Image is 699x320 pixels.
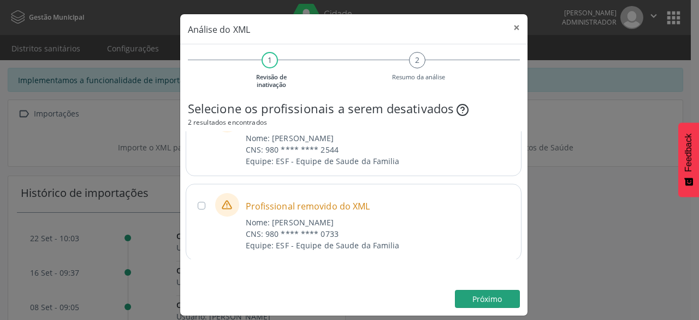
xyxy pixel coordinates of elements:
div: Nome: [PERSON_NAME] [246,132,512,144]
button: Feedback - Mostrar pesquisa [678,123,699,197]
small: Revisão de inativação [256,73,287,89]
div: Selecione os profissionais a serem desativados [188,100,520,118]
span: Profissional removido do XML [246,200,512,213]
div: Equipe: ESF - Equipe de Saude da Familia [246,240,512,251]
span: 1 [268,54,272,66]
div: Equipe: ESF - Equipe de Saude da Familia [246,155,512,167]
small: Resumo da análise [392,73,445,81]
div: 2 resultados encontrados [188,118,520,127]
span: Feedback [684,133,694,172]
button: Close [506,14,528,41]
div: Nome: [PERSON_NAME] [246,217,512,228]
span: 2 [415,54,419,66]
button: Próximo [455,290,520,309]
span: Próximo [472,294,502,304]
span: Análise do XML [188,24,250,36]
